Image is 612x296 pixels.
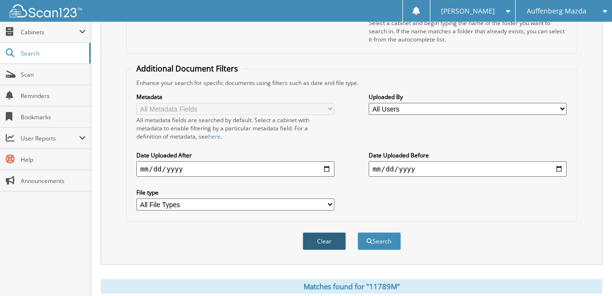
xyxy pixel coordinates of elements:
[21,177,86,185] span: Announcements
[564,250,612,296] iframe: Chat Widget
[21,28,79,36] span: Cabinets
[136,188,334,197] label: File type
[369,19,567,43] div: Select a cabinet and begin typing the name of the folder you want to search in. If the name match...
[21,92,86,100] span: Reminders
[10,4,82,17] img: scan123-logo-white.svg
[136,161,334,177] input: start
[369,93,567,101] label: Uploaded By
[136,151,334,159] label: Date Uploaded After
[136,93,334,101] label: Metadata
[21,134,79,142] span: User Reports
[101,279,602,294] div: Matches found for "11789M"
[208,132,221,141] a: here
[136,116,334,141] div: All metadata fields are searched by default. Select a cabinet with metadata to enable filtering b...
[358,232,401,250] button: Search
[21,155,86,164] span: Help
[132,79,572,87] div: Enhance your search for specific documents using filters such as date and file type.
[369,151,567,159] label: Date Uploaded Before
[21,49,84,57] span: Search
[527,8,586,14] span: Auffenberg Mazda
[369,161,567,177] input: end
[132,63,243,74] legend: Additional Document Filters
[21,113,86,121] span: Bookmarks
[303,232,346,250] button: Clear
[441,8,495,14] span: [PERSON_NAME]
[21,70,86,79] span: Scan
